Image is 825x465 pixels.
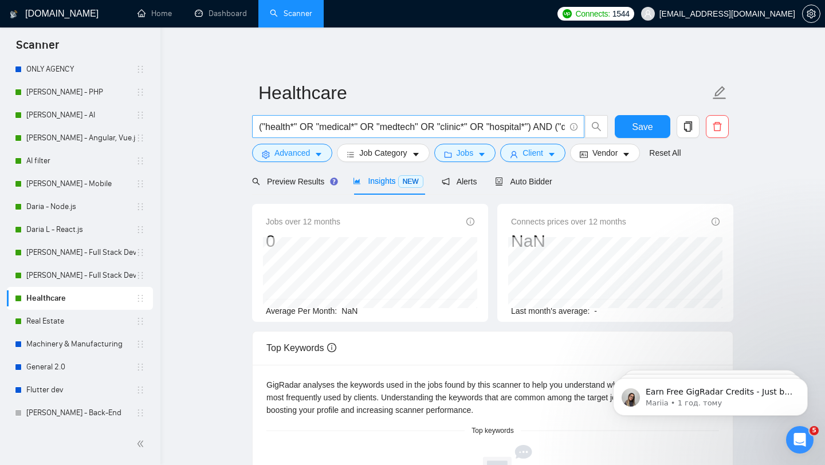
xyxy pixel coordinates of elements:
span: holder [136,408,145,417]
a: [PERSON_NAME] - AI [26,104,136,127]
span: holder [136,133,145,143]
li: Andrew T. - Full Stack Developer [7,241,153,264]
a: dashboardDashboard [195,9,247,18]
a: Reset All [649,147,681,159]
img: upwork-logo.png [563,9,572,18]
button: barsJob Categorycaret-down [337,144,429,162]
li: Alexander G. - Back-End [7,401,153,424]
li: Oleksii K. - PHP [7,81,153,104]
button: search [585,115,608,138]
span: Insights [353,176,423,186]
span: notification [442,178,450,186]
input: Scanner name... [258,78,710,107]
input: Search Freelance Jobs... [259,120,565,134]
div: Top Keywords [266,332,719,364]
a: ONLY AGENCY [26,58,136,81]
li: Flutter dev [7,379,153,401]
span: caret-down [478,150,486,159]
span: holder [136,179,145,188]
span: Save [632,120,653,134]
button: settingAdvancedcaret-down [252,144,332,162]
button: Save [615,115,670,138]
span: info-circle [466,218,474,226]
span: setting [262,150,270,159]
a: Real Estate [26,310,136,333]
iframe: Intercom notifications повідомлення [596,354,825,434]
span: holder [136,111,145,120]
div: Tooltip anchor [329,176,339,187]
span: search [586,121,607,132]
span: 1544 [612,7,630,20]
a: setting [802,9,820,18]
span: 5 [810,426,819,435]
span: copy [677,121,699,132]
span: holder [136,248,145,257]
span: Job Category [359,147,407,159]
span: user [510,150,518,159]
span: caret-down [548,150,556,159]
span: delete [706,121,728,132]
span: holder [136,362,145,372]
button: folderJobscaret-down [434,144,496,162]
img: logo [10,5,18,23]
span: search [252,178,260,186]
li: Oleksii K. - AI [7,104,153,127]
a: [PERSON_NAME] - PHP [26,81,136,104]
span: Advanced [274,147,310,159]
span: edit [712,85,727,100]
a: General 2.0 [26,356,136,379]
span: Alerts [442,177,477,186]
span: robot [495,178,503,186]
span: double-left [136,438,148,450]
li: Healthcare [7,287,153,310]
span: info-circle [570,123,577,131]
span: caret-down [412,150,420,159]
span: Client [522,147,543,159]
a: [PERSON_NAME] - Mobile [26,172,136,195]
a: homeHome [137,9,172,18]
a: [PERSON_NAME] - Full Stack Developer [26,264,136,287]
span: holder [136,317,145,326]
span: Auto Bidder [495,177,552,186]
button: setting [802,5,820,23]
a: Healthcare [26,287,136,310]
li: Alexander G. - Full Stack Developer [7,264,153,287]
a: Daria L - React.js [26,218,136,241]
span: holder [136,340,145,349]
a: Flutter dev [26,379,136,401]
span: holder [136,156,145,165]
li: Daria - Node.js [7,195,153,218]
span: NEW [398,175,423,188]
span: holder [136,88,145,97]
span: holder [136,225,145,234]
span: Jobs over 12 months [266,215,340,228]
li: Machinery & Manufacturing [7,333,153,356]
a: Machinery & Manufacturing [26,333,136,356]
span: - [594,306,597,316]
span: holder [136,385,145,395]
a: [PERSON_NAME] - Full Stack Developer [26,241,136,264]
span: Vendor [592,147,618,159]
span: info-circle [712,218,720,226]
span: bars [347,150,355,159]
span: Average Per Month: [266,306,337,316]
iframe: Intercom live chat [786,426,814,454]
span: info-circle [327,343,336,352]
span: caret-down [622,150,630,159]
div: NaN [511,230,626,252]
a: AI filter [26,149,136,172]
button: delete [706,115,729,138]
span: holder [136,271,145,280]
span: Top keywords [465,425,520,436]
li: ONLY AGENCY [7,58,153,81]
span: NaN [341,306,357,316]
li: Andrew T. - Mobile [7,172,153,195]
span: holder [136,65,145,74]
button: idcardVendorcaret-down [570,144,640,162]
span: Last month's average: [511,306,590,316]
a: searchScanner [270,9,312,18]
